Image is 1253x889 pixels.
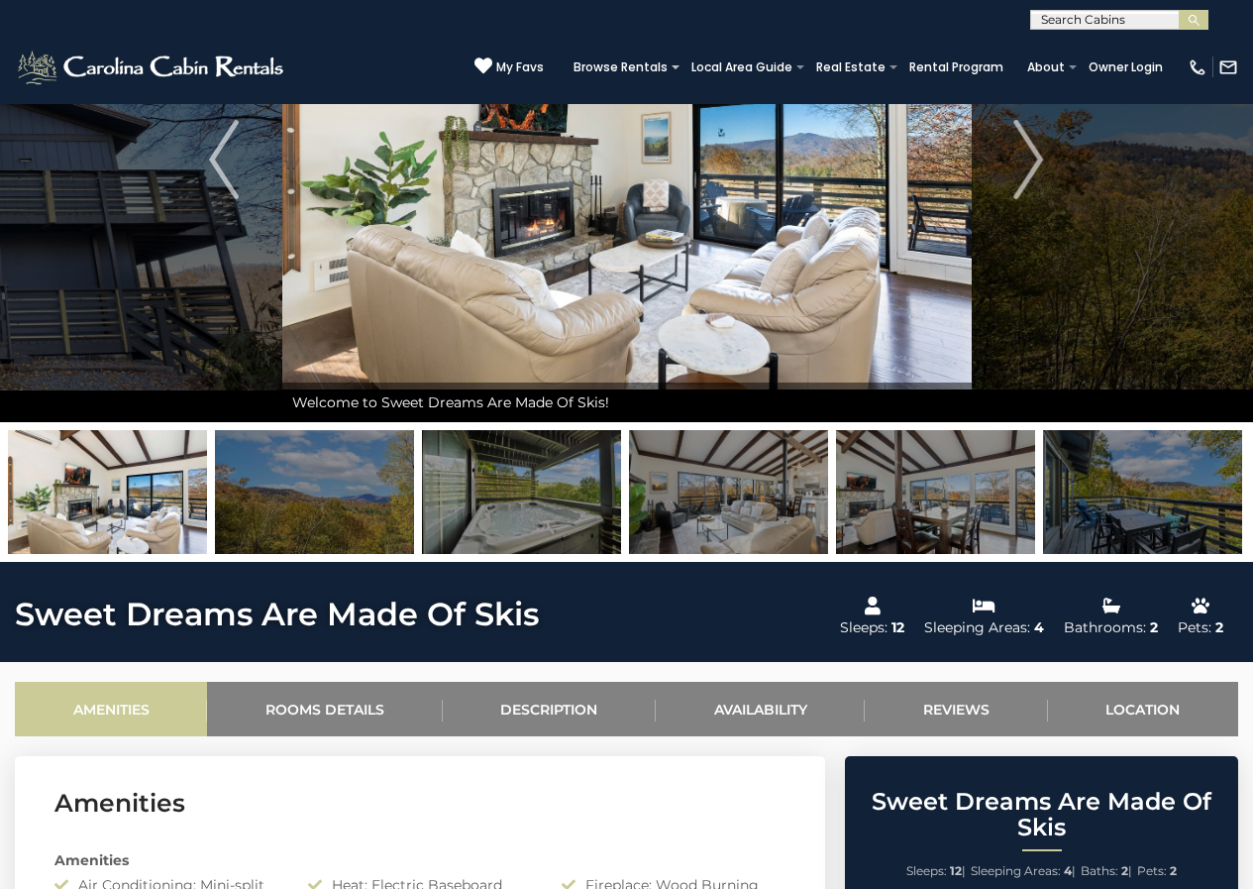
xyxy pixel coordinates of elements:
li: | [971,858,1076,884]
img: 167390720 [215,430,414,554]
h2: Sweet Dreams Are Made Of Skis [850,789,1233,841]
img: mail-regular-white.png [1218,57,1238,77]
a: Real Estate [806,54,895,81]
img: arrow [209,120,239,199]
span: Sleeps: [906,863,947,878]
img: arrow [1014,120,1044,199]
span: Baths: [1081,863,1118,878]
strong: 2 [1170,863,1177,878]
a: Amenities [15,682,207,736]
img: 167530462 [8,430,207,554]
a: Owner Login [1079,54,1173,81]
img: 167530466 [836,430,1035,554]
div: Welcome to Sweet Dreams Are Made Of Skis! [282,383,972,422]
a: Reviews [865,682,1047,736]
img: White-1-2.png [15,48,289,87]
h3: Amenities [54,786,785,821]
img: 167530463 [629,430,828,554]
img: phone-regular-white.png [1188,57,1207,77]
a: Description [443,682,656,736]
img: 167390716 [1043,430,1242,554]
a: Availability [656,682,865,736]
img: 168962302 [422,430,621,554]
a: My Favs [474,56,544,77]
li: | [1081,858,1132,884]
a: Browse Rentals [564,54,678,81]
span: Pets: [1137,863,1167,878]
li: | [906,858,966,884]
a: Rental Program [899,54,1013,81]
a: About [1017,54,1075,81]
span: My Favs [496,58,544,76]
strong: 12 [950,863,962,878]
strong: 2 [1121,863,1128,878]
span: Sleeping Areas: [971,863,1061,878]
strong: 4 [1064,863,1072,878]
a: Local Area Guide [681,54,802,81]
a: Location [1048,682,1238,736]
a: Rooms Details [207,682,442,736]
div: Amenities [40,850,800,870]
